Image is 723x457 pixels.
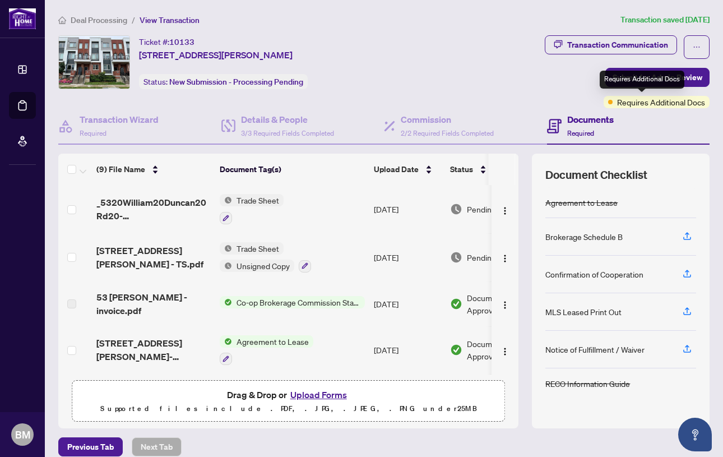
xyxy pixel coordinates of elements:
[467,251,523,264] span: Pending Review
[369,326,446,375] td: [DATE]
[140,15,200,25] span: View Transaction
[80,129,106,137] span: Required
[500,301,509,310] img: Logo
[220,242,232,255] img: Status Icon
[220,335,232,348] img: Status Icon
[67,438,114,456] span: Previous Tab
[496,248,514,266] button: Logo
[613,68,702,86] span: Submit for Admin Review
[369,233,446,281] td: [DATE]
[567,36,668,54] div: Transaction Communication
[220,242,311,273] button: Status IconTrade SheetStatus IconUnsigned Copy
[220,194,232,206] img: Status Icon
[220,194,284,224] button: Status IconTrade Sheet
[72,381,504,422] span: Drag & Drop orUpload FormsSupported files include .PDF, .JPG, .JPEG, .PNG under25MB
[369,374,446,422] td: [DATE]
[232,335,313,348] span: Agreement to Lease
[450,203,462,215] img: Document Status
[15,427,30,442] span: BM
[96,290,211,317] span: 53 [PERSON_NAME] - invoice.pdf
[500,206,509,215] img: Logo
[132,13,135,26] li: /
[446,154,541,185] th: Status
[220,335,313,366] button: Status IconAgreement to Lease
[545,377,630,390] div: RECO Information Guide
[96,336,211,363] span: [STREET_ADDRESS][PERSON_NAME]-_Agreement_to_Lease__Residential_12.pdf
[92,154,215,185] th: (9) File Name
[220,296,365,308] button: Status IconCo-op Brokerage Commission Statement
[369,154,446,185] th: Upload Date
[232,260,294,272] span: Unsigned Copy
[139,48,293,62] span: [STREET_ADDRESS][PERSON_NAME]
[545,306,622,318] div: MLS Leased Print Out
[96,196,211,223] span: _5320William20Duncan20Rd20-20RAHR20Investment20Group2020myAbode.pdf
[79,402,498,416] p: Supported files include .PDF, .JPG, .JPEG, .PNG under 25 MB
[169,77,303,87] span: New Submission - Processing Pending
[80,113,159,126] h4: Transaction Wizard
[96,244,211,271] span: [STREET_ADDRESS][PERSON_NAME] - TS.pdf
[496,200,514,218] button: Logo
[467,292,536,316] span: Document Approved
[58,16,66,24] span: home
[617,96,705,108] span: Requires Additional Docs
[545,343,645,356] div: Notice of Fulfillment / Waiver
[496,341,514,359] button: Logo
[450,163,473,176] span: Status
[600,71,684,89] div: Requires Additional Docs
[227,387,350,402] span: Drag & Drop or
[467,203,523,215] span: Pending Review
[169,37,194,47] span: 10133
[620,13,710,26] article: Transaction saved [DATE]
[232,194,284,206] span: Trade Sheet
[132,437,182,456] button: Next Tab
[71,15,127,25] span: Deal Processing
[139,74,308,89] div: Status:
[58,437,123,456] button: Previous Tab
[287,387,350,402] button: Upload Forms
[496,295,514,313] button: Logo
[220,260,232,272] img: Status Icon
[545,196,618,209] div: Agreement to Lease
[567,113,614,126] h4: Documents
[232,242,284,255] span: Trade Sheet
[545,167,647,183] span: Document Checklist
[59,36,129,89] img: IMG-W12321822_1.jpg
[693,43,701,51] span: ellipsis
[369,185,446,233] td: [DATE]
[500,254,509,263] img: Logo
[467,338,536,362] span: Document Approved
[567,129,594,137] span: Required
[401,129,494,137] span: 2/2 Required Fields Completed
[374,163,419,176] span: Upload Date
[401,113,494,126] h4: Commission
[369,281,446,326] td: [DATE]
[220,296,232,308] img: Status Icon
[96,163,145,176] span: (9) File Name
[450,251,462,264] img: Document Status
[232,296,365,308] span: Co-op Brokerage Commission Statement
[9,8,36,29] img: logo
[545,230,623,243] div: Brokerage Schedule B
[241,113,334,126] h4: Details & People
[545,268,643,280] div: Confirmation of Cooperation
[450,298,462,310] img: Document Status
[139,35,194,48] div: Ticket #:
[545,35,677,54] button: Transaction Communication
[450,344,462,356] img: Document Status
[500,347,509,356] img: Logo
[215,154,369,185] th: Document Tag(s)
[678,418,712,451] button: Open asap
[241,129,334,137] span: 3/3 Required Fields Completed
[605,68,710,87] button: Submit for Admin Review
